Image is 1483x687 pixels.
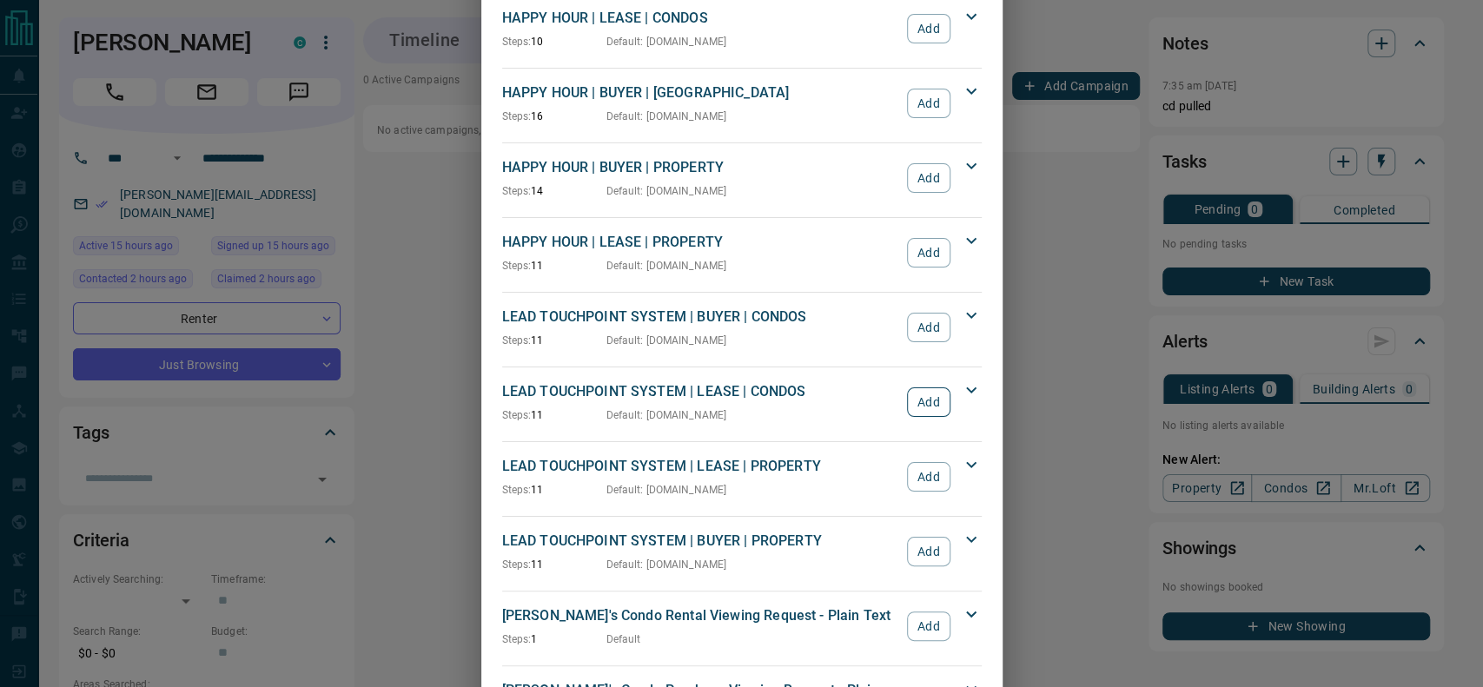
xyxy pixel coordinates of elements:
[502,333,606,348] p: 11
[502,557,606,572] p: 11
[907,387,950,417] button: Add
[606,34,727,50] p: Default : [DOMAIN_NAME]
[502,484,532,496] span: Steps:
[502,260,532,272] span: Steps:
[502,307,899,327] p: LEAD TOUCHPOINT SYSTEM | BUYER | CONDOS
[502,452,982,501] div: LEAD TOUCHPOINT SYSTEM | LEASE | PROPERTYSteps:11Default: [DOMAIN_NAME]Add
[502,8,899,29] p: HAPPY HOUR | LEASE | CONDOS
[502,602,982,651] div: [PERSON_NAME]'s Condo Rental Viewing Request - Plain TextSteps:1DefaultAdd
[606,557,727,572] p: Default : [DOMAIN_NAME]
[606,109,727,124] p: Default : [DOMAIN_NAME]
[502,334,532,347] span: Steps:
[502,482,606,498] p: 11
[502,258,606,274] p: 11
[606,333,727,348] p: Default : [DOMAIN_NAME]
[502,381,899,402] p: LEAD TOUCHPOINT SYSTEM | LEASE | CONDOS
[502,527,982,576] div: LEAD TOUCHPOINT SYSTEM | BUYER | PROPERTYSteps:11Default: [DOMAIN_NAME]Add
[606,482,727,498] p: Default : [DOMAIN_NAME]
[907,14,950,43] button: Add
[502,456,899,477] p: LEAD TOUCHPOINT SYSTEM | LEASE | PROPERTY
[502,633,532,645] span: Steps:
[907,238,950,268] button: Add
[502,110,532,122] span: Steps:
[907,313,950,342] button: Add
[907,611,950,641] button: Add
[606,407,727,423] p: Default : [DOMAIN_NAME]
[502,34,606,50] p: 10
[907,163,950,193] button: Add
[907,89,950,118] button: Add
[502,232,899,253] p: HAPPY HOUR | LEASE | PROPERTY
[502,4,982,53] div: HAPPY HOUR | LEASE | CONDOSSteps:10Default: [DOMAIN_NAME]Add
[502,407,606,423] p: 11
[502,36,532,48] span: Steps:
[502,79,982,128] div: HAPPY HOUR | BUYER | [GEOGRAPHIC_DATA]Steps:16Default: [DOMAIN_NAME]Add
[502,157,899,178] p: HAPPY HOUR | BUYER | PROPERTY
[502,303,982,352] div: LEAD TOUCHPOINT SYSTEM | BUYER | CONDOSSteps:11Default: [DOMAIN_NAME]Add
[502,558,532,571] span: Steps:
[606,631,641,647] p: Default
[502,183,606,199] p: 14
[502,109,606,124] p: 16
[907,537,950,566] button: Add
[502,378,982,426] div: LEAD TOUCHPOINT SYSTEM | LEASE | CONDOSSteps:11Default: [DOMAIN_NAME]Add
[502,409,532,421] span: Steps:
[907,462,950,492] button: Add
[502,631,606,647] p: 1
[502,83,899,103] p: HAPPY HOUR | BUYER | [GEOGRAPHIC_DATA]
[502,185,532,197] span: Steps:
[606,258,727,274] p: Default : [DOMAIN_NAME]
[502,605,899,626] p: [PERSON_NAME]'s Condo Rental Viewing Request - Plain Text
[502,228,982,277] div: HAPPY HOUR | LEASE | PROPERTYSteps:11Default: [DOMAIN_NAME]Add
[502,154,982,202] div: HAPPY HOUR | BUYER | PROPERTYSteps:14Default: [DOMAIN_NAME]Add
[606,183,727,199] p: Default : [DOMAIN_NAME]
[502,531,899,552] p: LEAD TOUCHPOINT SYSTEM | BUYER | PROPERTY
